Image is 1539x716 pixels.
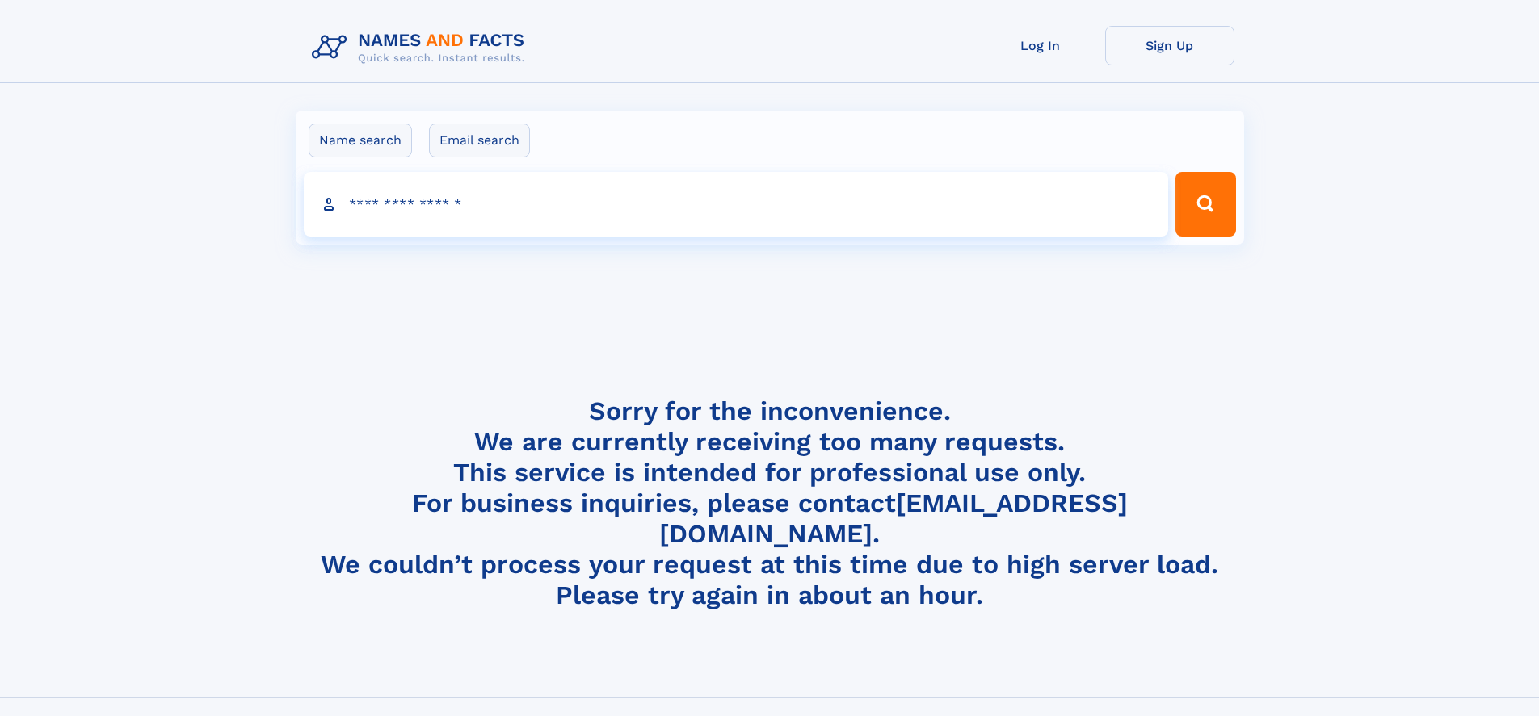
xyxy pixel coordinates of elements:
[305,26,538,69] img: Logo Names and Facts
[429,124,530,157] label: Email search
[305,396,1234,611] h4: Sorry for the inconvenience. We are currently receiving too many requests. This service is intend...
[659,488,1128,549] a: [EMAIL_ADDRESS][DOMAIN_NAME]
[1175,172,1235,237] button: Search Button
[976,26,1105,65] a: Log In
[1105,26,1234,65] a: Sign Up
[309,124,412,157] label: Name search
[304,172,1169,237] input: search input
